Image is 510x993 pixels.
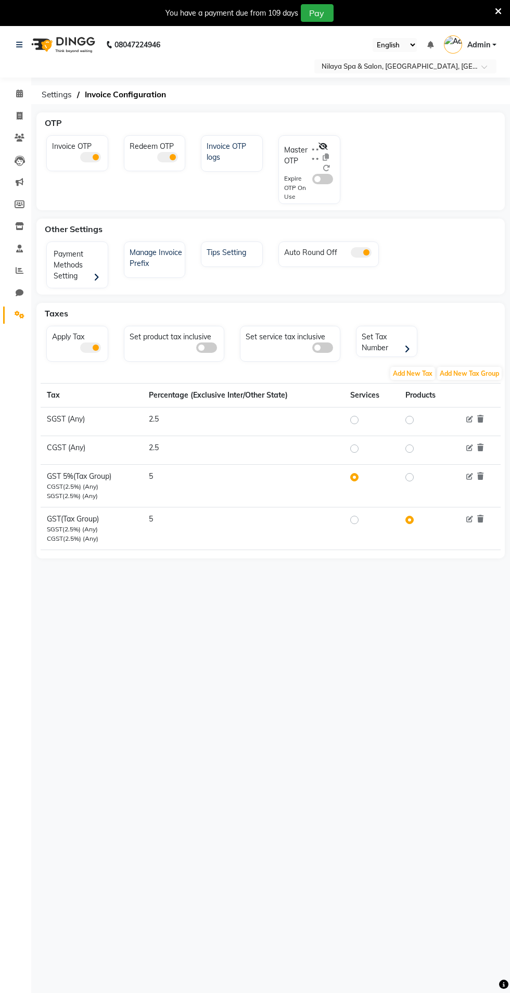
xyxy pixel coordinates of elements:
span: Admin [467,40,490,50]
a: Tips Setting [201,245,262,258]
div: Set product tax inclusive [127,329,224,353]
td: GST [41,507,143,550]
a: Manage Invoice Prefix [124,245,185,269]
div: Invoice OTP [49,138,108,162]
div: Invoice OTP logs [204,138,262,163]
td: CGST (Any) [41,436,143,464]
td: 2.5 [143,407,343,436]
a: Add New Tax [389,368,436,378]
th: Services [344,383,399,407]
td: SGST (Any) [41,407,143,436]
img: logo [27,30,98,59]
div: Auto Round Off [282,245,378,258]
span: Invoice Configuration [80,85,171,104]
td: 5 [143,464,343,507]
div: CGST(2.5%) (Any) [47,534,136,543]
b: 08047224946 [114,30,160,59]
td: GST 5% [41,464,143,507]
a: Invoice OTP logs [201,138,262,163]
div: You have a payment due from 109 days [166,8,299,19]
span: (Tax Group) [61,514,99,524]
td: 2.5 [143,436,343,464]
div: Payment Methods Setting [49,245,108,288]
div: Redeem OTP [127,138,185,162]
div: Set Tax Number [359,329,417,355]
span: (Tax Group) [73,472,111,481]
th: Products [399,383,456,407]
div: Tips Setting [204,245,262,258]
button: Pay [301,4,334,22]
div: SGST(2.5%) (Any) [47,491,136,501]
span: Settings [36,85,77,104]
div: CGST(2.5%) (Any) [47,482,136,491]
a: Add New Tax Group [436,368,503,378]
label: Master OTP [284,145,308,167]
div: Apply Tax [49,329,108,353]
div: Set service tax inclusive [243,329,340,353]
span: Add New Tax [390,367,435,380]
img: Admin [444,35,462,54]
td: 5 [143,507,343,550]
div: Manage Invoice Prefix [127,245,185,269]
span: Add New Tax Group [437,367,502,380]
div: SGST(2.5%) (Any) [47,525,136,534]
div: Expire OTP On Use [284,174,312,201]
th: Percentage (Exclusive Inter/Other State) [143,383,343,407]
th: Tax [41,383,143,407]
